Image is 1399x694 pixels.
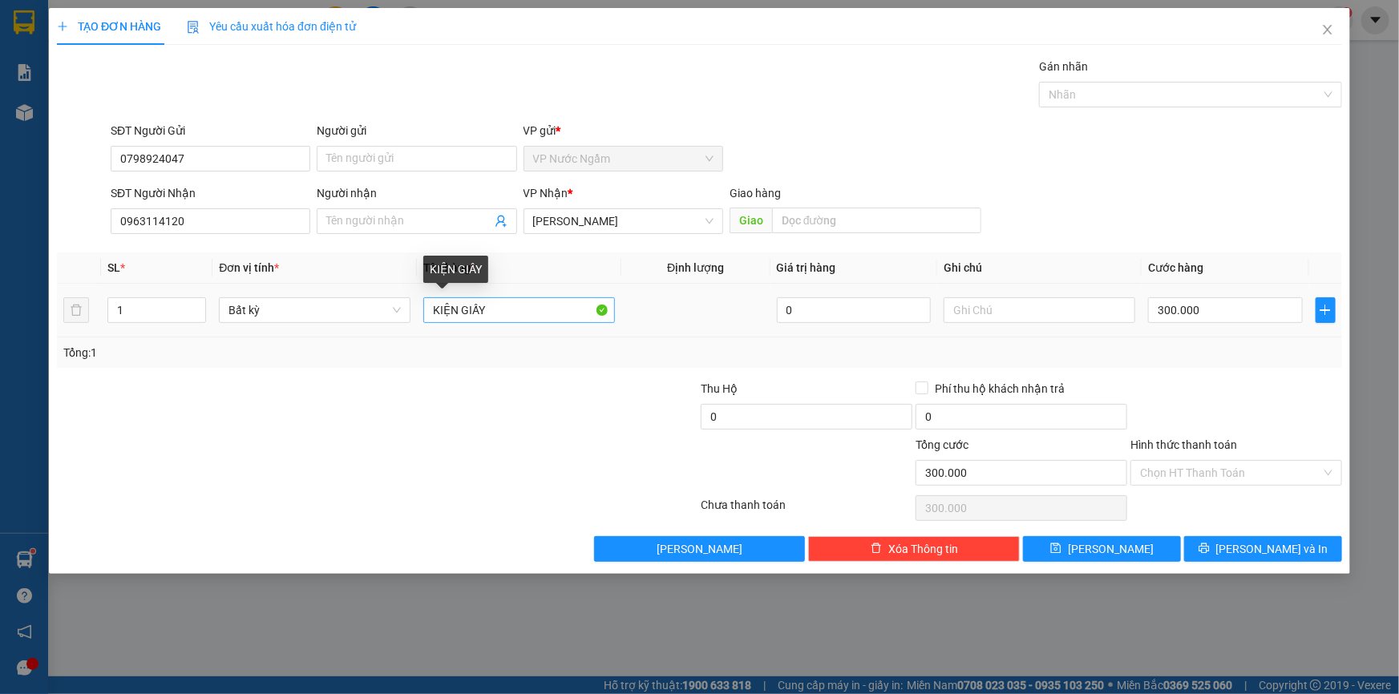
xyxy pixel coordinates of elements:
span: Cước hàng [1148,261,1203,274]
div: SĐT Người Nhận [111,184,310,202]
span: [PERSON_NAME] và In [1216,540,1328,558]
span: TẠO ĐƠN HÀNG [57,20,161,33]
button: delete [63,297,89,323]
button: printer[PERSON_NAME] và In [1184,536,1342,562]
span: Giá trị hàng [777,261,836,274]
span: printer [1199,543,1210,555]
button: [PERSON_NAME] [594,536,806,562]
span: Định lượng [667,261,724,274]
button: plus [1316,297,1336,323]
input: 0 [777,297,932,323]
span: Gia Lai [533,209,714,233]
span: Đơn vị tính [219,261,279,274]
span: plus [57,21,68,32]
div: Người gửi [317,122,516,139]
h2: VP Nhận: VP Buôn Ma Thuột [84,115,387,216]
b: Nhà xe Thiên Trung [64,13,144,110]
span: [PERSON_NAME] [1068,540,1154,558]
span: Giao hàng [730,187,781,200]
button: deleteXóa Thông tin [808,536,1020,562]
div: Tổng: 1 [63,344,540,361]
span: [PERSON_NAME] [657,540,742,558]
input: Dọc đường [772,208,981,233]
span: Tổng cước [916,438,968,451]
div: SĐT Người Gửi [111,122,310,139]
button: save[PERSON_NAME] [1023,536,1181,562]
span: SL [107,261,120,274]
span: delete [871,543,882,555]
span: Yêu cầu xuất hóa đơn điện tử [187,20,356,33]
th: Ghi chú [937,252,1142,284]
div: KIỆN GIẤY [423,256,488,283]
span: Phí thu hộ khách nhận trả [928,380,1071,397]
b: [DOMAIN_NAME] [214,13,387,39]
input: Ghi Chú [944,297,1135,323]
label: Hình thức thanh toán [1130,438,1237,451]
button: Close [1305,8,1350,53]
span: plus [1316,304,1335,317]
div: Chưa thanh toán [700,496,915,524]
label: Gán nhãn [1039,60,1088,73]
span: Giao [730,208,772,233]
div: VP gửi [524,122,723,139]
div: Người nhận [317,184,516,202]
img: icon [187,21,200,34]
span: Bất kỳ [228,298,401,322]
span: Xóa Thông tin [888,540,958,558]
span: VP Nhận [524,187,568,200]
span: Thu Hộ [701,382,738,395]
span: close [1321,23,1334,36]
span: save [1050,543,1061,555]
span: VP Nước Ngầm [533,147,714,171]
h2: MI94CI2K [9,115,129,141]
input: VD: Bàn, Ghế [423,297,615,323]
img: logo.jpg [9,24,56,104]
span: user-add [495,215,507,228]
